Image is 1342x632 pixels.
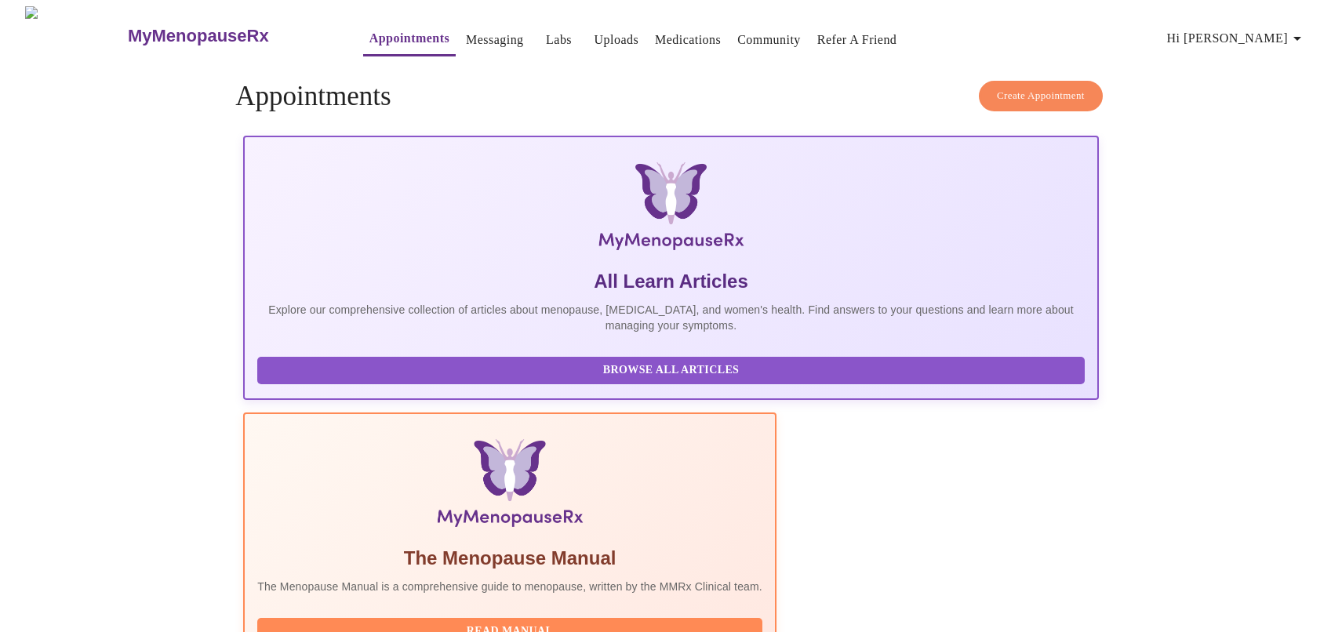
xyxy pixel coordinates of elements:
[737,29,801,51] a: Community
[1167,27,1307,49] span: Hi [PERSON_NAME]
[257,546,762,571] h5: The Menopause Manual
[997,87,1085,105] span: Create Appointment
[363,23,456,56] button: Appointments
[655,29,721,51] a: Medications
[534,24,584,56] button: Labs
[460,24,529,56] button: Messaging
[257,579,762,594] p: The Menopause Manual is a comprehensive guide to menopause, written by the MMRx Clinical team.
[1161,23,1313,54] button: Hi [PERSON_NAME]
[369,27,449,49] a: Appointments
[257,357,1085,384] button: Browse All Articles
[546,29,572,51] a: Labs
[25,6,125,65] img: MyMenopauseRx Logo
[649,24,727,56] button: Medications
[466,29,523,51] a: Messaging
[811,24,904,56] button: Refer a Friend
[337,439,682,533] img: Menopause Manual
[979,81,1103,111] button: Create Appointment
[731,24,807,56] button: Community
[817,29,897,51] a: Refer a Friend
[595,29,639,51] a: Uploads
[257,269,1085,294] h5: All Learn Articles
[235,81,1107,112] h4: Appointments
[257,362,1089,376] a: Browse All Articles
[386,162,956,256] img: MyMenopauseRx Logo
[125,9,331,64] a: MyMenopauseRx
[257,302,1085,333] p: Explore our comprehensive collection of articles about menopause, [MEDICAL_DATA], and women's hea...
[588,24,646,56] button: Uploads
[128,26,269,46] h3: MyMenopauseRx
[273,361,1069,380] span: Browse All Articles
